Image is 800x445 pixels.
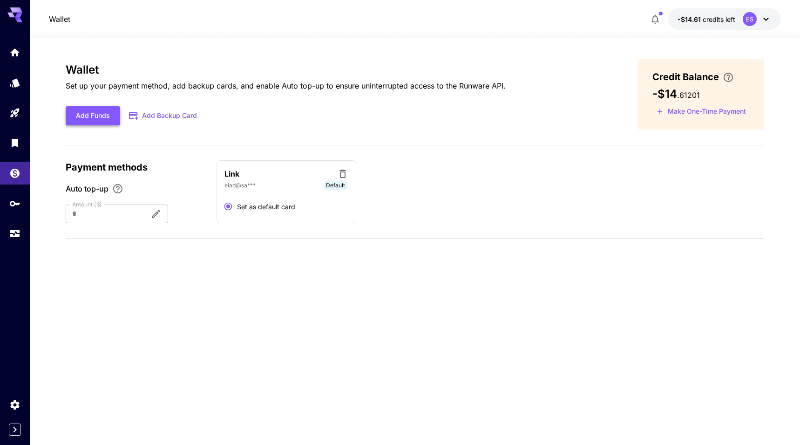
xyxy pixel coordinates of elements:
[9,47,20,58] div: Home
[677,90,700,100] span: . 61201
[719,72,738,83] button: Enter your card details and choose an Auto top-up amount to avoid service interruptions. We'll au...
[108,183,127,194] button: Enable Auto top-up to ensure uninterrupted service. We'll automatically bill the chosen amount wh...
[668,8,781,30] button: -$14.61201ES
[9,107,20,119] div: Playground
[9,424,21,436] button: Expand sidebar
[66,63,506,76] h3: Wallet
[9,77,20,89] div: Models
[323,181,348,190] span: Default
[120,107,207,125] button: Add Backup Card
[49,14,70,25] nav: breadcrumb
[9,165,20,177] div: Wallet
[652,104,750,119] button: Make a one-time, non-recurring payment
[66,80,506,91] p: Set up your payment method, add backup cards, and enable Auto top-up to ensure uninterrupted acce...
[678,15,703,23] span: -$14.61
[72,200,102,208] label: Amount ($)
[66,160,205,174] p: Payment methods
[652,70,719,84] span: Credit Balance
[9,228,20,240] div: Usage
[678,14,735,24] div: -$14.61201
[224,168,239,179] p: Link
[9,399,20,411] div: Settings
[49,14,70,25] a: Wallet
[66,106,120,125] button: Add Funds
[66,183,108,194] span: Auto top-up
[9,195,20,207] div: API Keys
[237,202,295,212] span: Set as default card
[9,137,20,149] div: Library
[652,87,677,101] span: -$14
[703,15,735,23] span: credits left
[743,12,757,26] div: ES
